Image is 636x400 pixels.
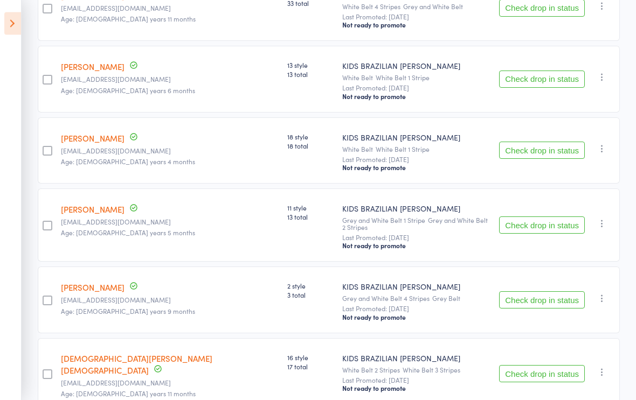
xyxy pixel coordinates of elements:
small: tduong5@icloud.com [61,297,279,304]
div: White Belt 2 Stripes [342,367,490,374]
span: Age: [DEMOGRAPHIC_DATA] years 11 months [61,15,196,24]
div: KIDS BRAZILIAN [PERSON_NAME] [342,353,490,364]
span: 18 style [287,132,334,142]
small: Last Promoted: [DATE] [342,85,490,92]
small: Last Promoted: [DATE] [342,305,490,313]
small: Kirstinduffy@bigpond.com [61,148,279,155]
div: Not ready to promote [342,93,490,101]
span: 11 style [287,203,334,213]
div: Not ready to promote [342,313,490,322]
span: Grey Belt [432,294,460,303]
span: Age: [DEMOGRAPHIC_DATA] years 9 months [61,307,195,316]
div: Not ready to promote [342,164,490,172]
a: [PERSON_NAME] [61,133,125,144]
button: Check drop in status [499,71,585,88]
div: KIDS BRAZILIAN [PERSON_NAME] [342,132,490,143]
div: Grey and White Belt 1 Stripe [342,217,490,231]
div: Not ready to promote [342,384,490,393]
span: 13 total [287,213,334,222]
div: KIDS BRAZILIAN [PERSON_NAME] [342,203,490,214]
small: aarondart1981@gmail.com [61,5,279,12]
small: Last Promoted: [DATE] [342,13,490,21]
span: 13 total [287,70,334,79]
span: White Belt 3 Stripes [403,366,460,375]
div: KIDS BRAZILIAN [PERSON_NAME] [342,61,490,72]
span: White Belt 1 Stripe [376,73,430,82]
div: Not ready to promote [342,242,490,250]
small: Last Promoted: [DATE] [342,377,490,384]
span: 17 total [287,362,334,371]
span: Grey and White Belt [403,2,463,11]
span: 3 total [287,291,334,300]
div: White Belt [342,74,490,81]
span: Grey and White Belt 2 Stripes [342,216,488,232]
small: larissaduncombe@gmail.com [61,219,279,226]
span: Age: [DEMOGRAPHIC_DATA] years 5 months [61,228,195,237]
div: White Belt [342,146,490,153]
small: Kirstinduffy@bigpond.com [61,76,279,83]
span: 13 style [287,61,334,70]
small: Last Promoted: [DATE] [342,156,490,164]
span: Age: [DEMOGRAPHIC_DATA] years 6 months [61,86,195,95]
div: Grey and White Belt 4 Stripes [342,295,490,302]
button: Check drop in status [499,292,585,309]
button: Check drop in status [499,217,585,234]
button: Check drop in status [499,142,585,159]
div: White Belt 4 Stripes [342,3,490,10]
small: Last Promoted: [DATE] [342,234,490,242]
span: 2 style [287,282,334,291]
small: goodtimeevil77@hotmail.com [61,380,279,387]
span: 16 style [287,353,334,362]
div: KIDS BRAZILIAN [PERSON_NAME] [342,282,490,292]
div: Not ready to promote [342,21,490,30]
span: White Belt 1 Stripe [376,145,430,154]
button: Check drop in status [499,366,585,383]
span: 18 total [287,142,334,151]
a: [PERSON_NAME] [61,61,125,73]
span: Age: [DEMOGRAPHIC_DATA] years 4 months [61,157,195,166]
a: [PERSON_NAME] [61,282,125,293]
span: Age: [DEMOGRAPHIC_DATA] years 11 months [61,389,196,398]
a: [PERSON_NAME] [61,204,125,215]
a: [DEMOGRAPHIC_DATA][PERSON_NAME][DEMOGRAPHIC_DATA] [61,353,212,376]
